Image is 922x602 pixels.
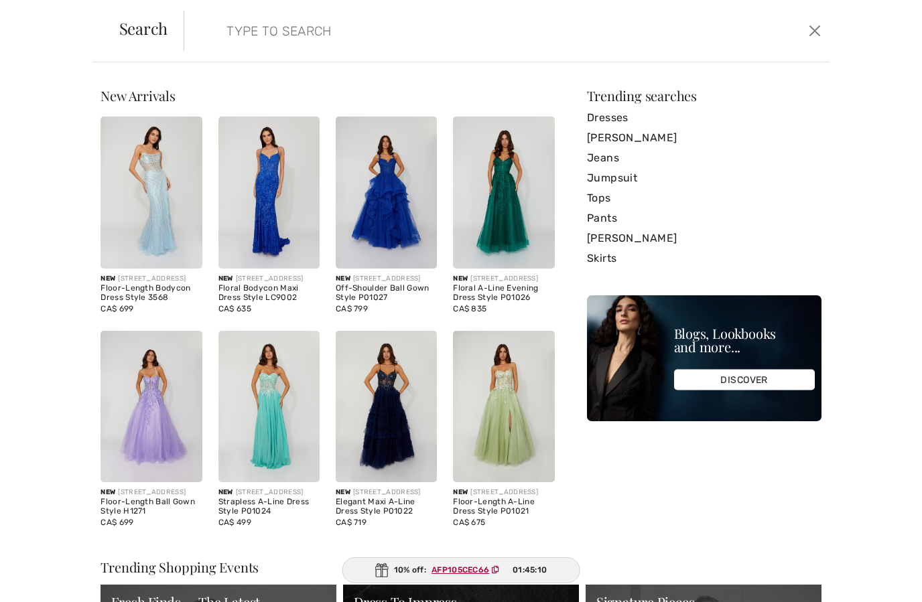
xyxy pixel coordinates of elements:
div: DISCOVER [674,370,815,390]
div: Floral A-Line Evening Dress Style P01026 [453,284,554,303]
ins: AFP105CEC66 [432,565,489,575]
a: [PERSON_NAME] [587,228,821,248]
div: Trending searches [587,89,821,102]
img: Floor-Length Bodycon Dress Style 3568. Light blue [101,117,202,269]
div: Floor-Length Bodycon Dress Style 3568 [101,284,202,303]
div: Blogs, Lookbooks and more... [674,327,815,354]
span: CA$ 799 [336,304,368,313]
span: New [453,275,468,283]
span: CA$ 675 [453,518,485,527]
span: New [101,275,115,283]
span: CA$ 835 [453,304,486,313]
span: New [336,488,350,496]
img: Strapless A-Line Dress Style P01024. Sage [218,331,320,483]
img: Elegant Maxi A-Line Dress Style P01022. Sage [336,331,437,483]
div: Elegant Maxi A-Line Dress Style P01022 [336,498,437,516]
div: [STREET_ADDRESS] [336,274,437,284]
a: Jumpsuit [587,168,821,188]
div: [STREET_ADDRESS] [218,487,320,498]
span: Search [119,20,168,36]
span: CA$ 699 [101,304,133,313]
span: CA$ 635 [218,304,251,313]
div: Floral Bodycon Maxi Dress Style LC9002 [218,284,320,303]
img: Gift.svg [375,563,389,577]
img: Floor-Length Ball Gown Style H1271. Lavender [101,331,202,483]
a: [PERSON_NAME] [587,128,821,148]
span: New [218,275,233,283]
span: New [218,488,233,496]
img: Off-Shoulder Ball Gown Style P01027. Royal blue [336,117,437,269]
div: [STREET_ADDRESS] [101,274,202,284]
div: [STREET_ADDRESS] [101,487,202,498]
div: Trending Shopping Events [101,560,821,574]
div: Floor-Length Ball Gown Style H1271 [101,498,202,516]
img: Floral A-Line Evening Dress Style P01026. Emerald [453,117,554,269]
div: Floor-Length A-Line Dress Style P01021 [453,498,554,516]
span: 01:45:10 [513,564,547,576]
img: Blogs, Lookbooks and more... [587,295,821,421]
span: New Arrivals [101,86,175,104]
div: 10% off: [342,557,580,583]
span: Help [32,9,60,21]
div: [STREET_ADDRESS] [453,487,554,498]
a: Skirts [587,248,821,269]
div: Off-Shoulder Ball Gown Style P01027 [336,284,437,303]
div: Strapless A-Line Dress Style P01024 [218,498,320,516]
a: Pants [587,208,821,228]
span: CA$ 699 [101,518,133,527]
div: [STREET_ADDRESS] [453,274,554,284]
span: CA$ 719 [336,518,367,527]
button: Close [805,20,825,42]
span: New [453,488,468,496]
input: TYPE TO SEARCH [216,11,657,51]
div: [STREET_ADDRESS] [218,274,320,284]
a: Dresses [587,108,821,128]
a: Jeans [587,148,821,168]
span: New [336,275,350,283]
a: Tops [587,188,821,208]
span: CA$ 499 [218,518,251,527]
span: New [101,488,115,496]
div: [STREET_ADDRESS] [336,487,437,498]
img: Floral Bodycon Maxi Dress Style LC9002. Royal [218,117,320,269]
img: Floor-Length A-Line Dress Style P01021. Sage [453,331,554,483]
